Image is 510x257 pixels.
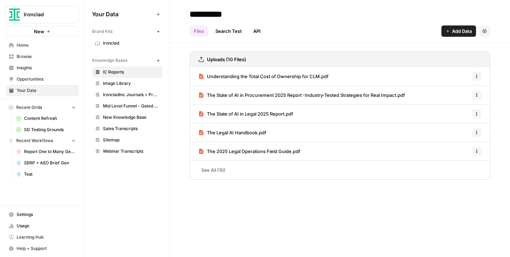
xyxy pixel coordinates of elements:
[16,104,42,111] span: Recent Grids
[6,62,79,74] a: Insights
[6,40,79,51] a: Home
[17,42,76,48] span: Home
[6,220,79,232] a: Usage
[92,89,162,100] a: Ironcladinc Journals + Products
[198,142,300,160] a: The 2025 Legal Operations Field Guide.pdf
[24,115,76,122] span: Content Refresh
[92,28,112,35] span: Brand Kits
[207,148,300,155] span: The 2025 Legal Operations Field Guide.pdf
[24,171,76,177] span: Test
[13,157,79,169] a: SERP + AEO Brief Gen
[6,102,79,113] button: Recent Grids
[207,110,293,117] span: The State of AI in Legal 2025 Report.pdf
[103,80,159,87] span: Image Library
[24,160,76,166] span: SERP + AEO Brief Gen
[13,146,79,157] a: Report One to Many Generator
[13,124,79,135] a: SD Testing Grounds
[190,161,490,179] a: See All (10)
[17,234,76,240] span: Learning Hub
[6,6,79,23] button: Workspace: Ironclad
[92,57,127,64] span: Knowledge Bases
[207,92,405,99] span: The State of AI in Procurement 2025 Report -Industry-Tested Strategies for Real Impact.pdf
[17,87,76,94] span: Your Data
[103,92,159,98] span: Ironcladinc Journals + Products
[103,125,159,132] span: Sales Transcripts
[17,223,76,229] span: Usage
[6,135,79,146] button: Recent Workflows
[17,65,76,71] span: Insights
[190,25,208,37] a: Files
[103,148,159,154] span: Webinar Transcripts
[24,11,66,18] span: Ironclad
[6,243,79,254] button: Help + Support
[92,37,162,49] a: Ironclad
[92,10,154,18] span: Your Data
[92,134,162,146] a: Sitemap
[13,169,79,180] a: Test
[103,69,159,75] span: IC Reports
[198,105,293,123] a: The State of AI in Legal 2025 Report.pdf
[6,232,79,243] a: Learning Hub
[17,211,76,218] span: Settings
[198,67,329,86] a: Understanding the Total Cost of Ownership for CLM.pdf
[92,66,162,78] a: IC Reports
[13,113,79,124] a: Content Refresh
[249,25,265,37] a: API
[17,76,76,82] span: Opportunities
[92,123,162,134] a: Sales Transcripts
[198,123,266,142] a: The Legal AI Handbook.pdf
[211,25,246,37] a: Search Test
[8,8,21,21] img: Ironclad Logo
[6,209,79,220] a: Settings
[198,86,405,104] a: The State of AI in Procurement 2025 Report -Industry-Tested Strategies for Real Impact.pdf
[6,26,79,37] button: New
[198,52,246,67] a: Uploads (10 Files)
[103,40,159,46] span: Ironclad
[24,148,76,155] span: Report One to Many Generator
[92,100,162,112] a: Mid Level Funnel - Gated Assets + Webinars
[34,28,44,35] span: New
[17,245,76,252] span: Help + Support
[103,114,159,121] span: New Knowledge Base
[92,78,162,89] a: Image Library
[6,85,79,96] a: Your Data
[103,103,159,109] span: Mid Level Funnel - Gated Assets + Webinars
[24,127,76,133] span: SD Testing Grounds
[452,28,472,35] span: Add Data
[6,74,79,85] a: Opportunities
[92,146,162,157] a: Webinar Transcripts
[92,112,162,123] a: New Knowledge Base
[207,73,329,80] span: Understanding the Total Cost of Ownership for CLM.pdf
[17,53,76,60] span: Browse
[207,56,246,63] h3: Uploads (10 Files)
[207,129,266,136] span: The Legal AI Handbook.pdf
[103,137,159,143] span: Sitemap
[16,138,53,144] span: Recent Workflows
[6,51,79,62] a: Browse
[441,25,476,37] button: Add Data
